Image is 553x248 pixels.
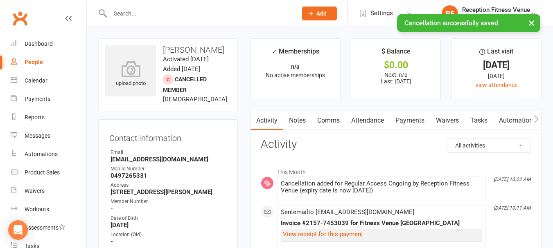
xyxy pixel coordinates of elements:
[281,180,482,194] div: Cancellation added for Regular Access Ongoing by Reception Fitness Venue (expiry date is now [DATE])
[281,208,414,216] span: Sent email to [EMAIL_ADDRESS][DOMAIN_NAME]
[111,172,227,179] strong: 0497265331
[108,8,291,19] input: Search...
[261,138,531,151] h3: Activity
[459,61,534,69] div: [DATE]
[25,96,50,102] div: Payments
[462,6,530,13] div: Reception Fitness Venue
[459,71,534,80] div: [DATE]
[465,111,493,130] a: Tasks
[479,46,513,61] div: Last visit
[291,63,300,70] strong: n/a
[111,188,227,196] strong: [STREET_ADDRESS][PERSON_NAME]
[11,219,86,237] a: Assessments
[370,4,393,22] span: Settings
[111,198,227,206] div: Member Number
[251,111,283,130] a: Activity
[359,71,433,85] p: Next: n/a Last: [DATE]
[271,46,319,61] div: Memberships
[111,156,227,163] strong: [EMAIL_ADDRESS][DOMAIN_NAME]
[494,205,530,211] i: [DATE] 10:11 AM
[316,10,327,17] span: Add
[25,40,53,47] div: Dashboard
[10,8,30,29] a: Clubworx
[163,96,227,103] span: [DEMOGRAPHIC_DATA]
[25,59,43,65] div: People
[381,46,411,61] div: $ Balance
[163,65,200,73] time: Added [DATE]
[111,205,227,212] strong: -
[25,77,47,84] div: Calendar
[11,182,86,200] a: Waivers
[163,76,207,93] span: Cancelled member
[11,127,86,145] a: Messages
[25,224,65,231] div: Assessments
[397,14,540,32] div: Cancellation successfully saved
[345,111,390,130] a: Attendance
[25,169,60,176] div: Product Sales
[283,111,311,130] a: Notes
[430,111,465,130] a: Waivers
[11,200,86,219] a: Workouts
[11,145,86,163] a: Automations
[25,188,45,194] div: Waivers
[11,53,86,71] a: People
[359,61,433,69] div: $0.00
[105,61,156,88] div: upload photo
[11,108,86,127] a: Reports
[281,220,482,227] div: Invoice #2157-7453039 for Fitness Venue [GEOGRAPHIC_DATA]
[266,72,325,78] span: No active memberships
[111,231,227,239] div: Location (Old)
[163,56,209,63] time: Activated [DATE]
[493,111,542,130] a: Automations
[271,48,277,56] i: ✓
[494,177,530,182] i: [DATE] 10:22 AM
[111,214,227,222] div: Date of Birth
[11,71,86,90] a: Calendar
[111,181,227,189] div: Address
[25,206,49,212] div: Workouts
[462,13,530,21] div: Fitness Venue Whitsunday
[442,5,458,22] div: RF
[11,90,86,108] a: Payments
[25,151,58,157] div: Automations
[111,149,227,156] div: Email
[524,14,539,31] button: ×
[25,114,45,121] div: Reports
[105,45,231,54] h3: [PERSON_NAME]
[8,220,28,240] div: Open Intercom Messenger
[111,165,227,173] div: Mobile Number
[11,163,86,182] a: Product Sales
[11,35,86,53] a: Dashboard
[111,238,227,245] strong: -
[476,82,517,88] a: view attendance
[283,230,363,238] a: View receipt for this payment
[109,130,227,143] h3: Contact information
[302,7,337,20] button: Add
[111,221,227,229] strong: [DATE]
[25,132,50,139] div: Messages
[311,111,345,130] a: Comms
[261,163,531,177] li: This Month
[390,111,430,130] a: Payments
